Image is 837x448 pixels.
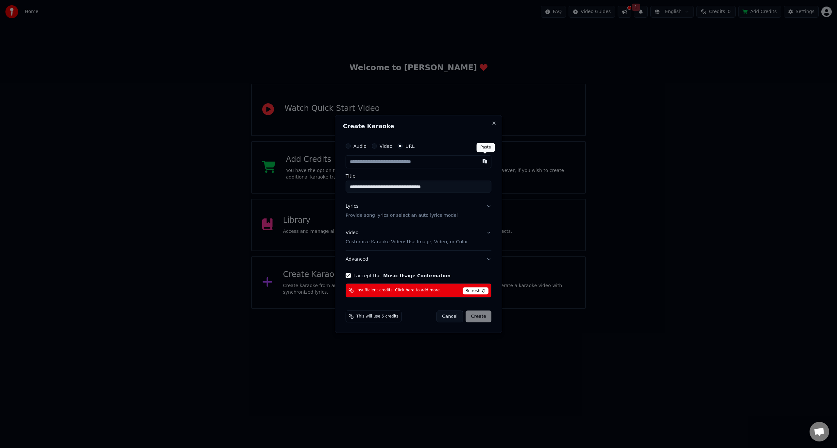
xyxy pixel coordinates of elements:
p: Customize Karaoke Video: Use Image, Video, or Color [346,239,468,245]
span: Refresh [463,287,488,294]
button: Advanced [346,250,491,267]
button: I accept the [383,273,451,278]
button: VideoCustomize Karaoke Video: Use Image, Video, or Color [346,224,491,250]
label: I accept the [353,273,451,278]
label: Title [346,174,491,178]
div: Video [346,230,468,245]
label: Audio [353,144,367,148]
p: Provide song lyrics or select an auto lyrics model [346,212,458,219]
button: Cancel [436,310,463,322]
h2: Create Karaoke [343,123,494,129]
label: Video [380,144,392,148]
button: LyricsProvide song lyrics or select an auto lyrics model [346,198,491,224]
span: This will use 5 credits [356,314,399,319]
div: Lyrics [346,203,358,210]
div: Paste [476,143,495,152]
label: URL [405,144,415,148]
span: Insufficient credits. Click here to add more. [356,288,441,293]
